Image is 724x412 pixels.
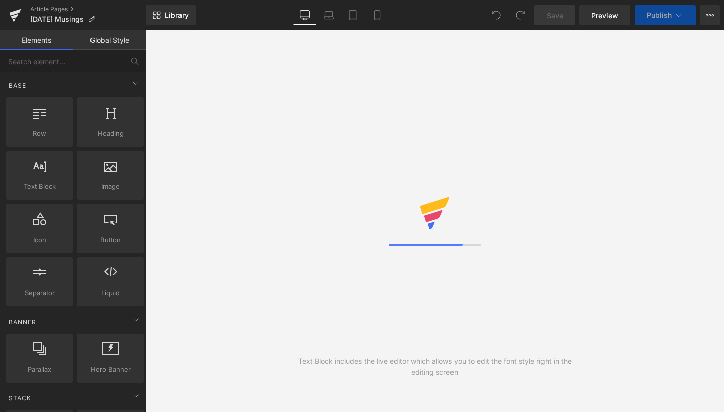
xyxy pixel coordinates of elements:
[700,5,720,25] button: More
[486,5,506,25] button: Undo
[80,235,141,245] span: Button
[9,364,70,375] span: Parallax
[80,364,141,375] span: Hero Banner
[30,5,146,13] a: Article Pages
[80,181,141,192] span: Image
[9,181,70,192] span: Text Block
[9,128,70,139] span: Row
[317,5,341,25] a: Laptop
[30,15,84,23] span: [DATE] Musings
[80,288,141,298] span: Liquid
[73,30,146,50] a: Global Style
[591,10,618,21] span: Preview
[341,5,365,25] a: Tablet
[635,5,696,25] button: Publish
[365,5,389,25] a: Mobile
[8,393,32,403] span: Stack
[165,11,189,20] span: Library
[8,317,37,327] span: Banner
[80,128,141,139] span: Heading
[8,81,27,90] span: Base
[9,288,70,298] span: Separator
[547,10,563,21] span: Save
[510,5,530,25] button: Redo
[290,356,580,378] div: Text Block includes the live editor which allows you to edit the font style right in the editing ...
[293,5,317,25] a: Desktop
[579,5,630,25] a: Preview
[9,235,70,245] span: Icon
[146,5,196,25] a: New Library
[647,11,672,19] span: Publish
